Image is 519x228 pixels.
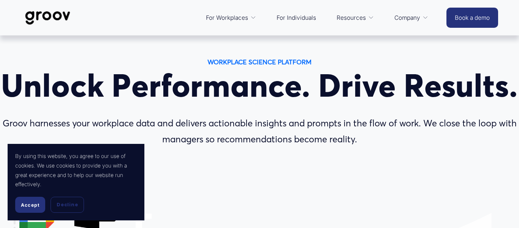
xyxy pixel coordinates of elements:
[391,9,432,27] a: folder dropdown
[206,13,248,23] span: For Workplaces
[394,13,420,23] span: Company
[57,201,78,208] span: Decline
[15,197,45,213] button: Accept
[51,197,84,213] button: Decline
[202,9,260,27] a: folder dropdown
[21,202,40,208] span: Accept
[15,151,137,189] p: By using this website, you agree to our use of cookies. We use cookies to provide you with a grea...
[333,9,378,27] a: folder dropdown
[337,13,366,23] span: Resources
[8,144,144,220] section: Cookie banner
[273,9,320,27] a: For Individuals
[446,8,498,28] a: Book a demo
[207,58,312,66] strong: WORKPLACE SCIENCE PLATFORM
[21,5,74,30] img: Groov | Workplace Science Platform | Unlock Performance | Drive Results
